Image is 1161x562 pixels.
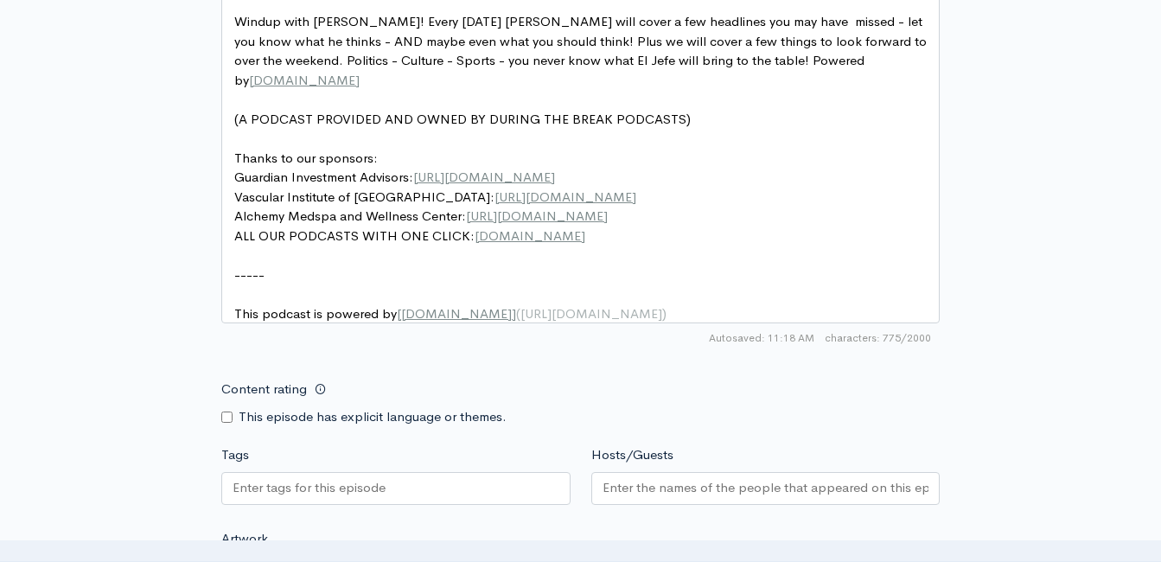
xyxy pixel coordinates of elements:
span: [URL][DOMAIN_NAME] [494,188,636,205]
span: Windup with [PERSON_NAME]! Every [DATE] [PERSON_NAME] will cover a few headlines you may have mis... [234,13,930,88]
span: ] [512,305,516,322]
label: Hosts/Guests [591,445,673,465]
span: This podcast is powered by [234,305,667,322]
span: Alchemy Medspa and Wellness Center: [234,208,608,224]
span: [DOMAIN_NAME] [401,305,512,322]
label: This episode has explicit language or themes. [239,407,507,427]
label: Content rating [221,372,307,407]
span: Vascular Institute of [GEOGRAPHIC_DATA]: [234,188,636,205]
input: Enter tags for this episode [233,478,388,498]
span: [DOMAIN_NAME] [249,72,360,88]
span: Thanks to our sponsors: [234,150,378,166]
span: [URL][DOMAIN_NAME] [520,305,662,322]
span: [DOMAIN_NAME] [475,227,585,244]
input: Enter the names of the people that appeared on this episode [603,478,929,498]
span: [URL][DOMAIN_NAME] [466,208,608,224]
span: (A PODCAST PROVIDED AND OWNED BY DURING THE BREAK PODCASTS) [234,111,691,127]
label: Artwork [221,529,268,549]
span: [ [397,305,401,322]
span: ( [516,305,520,322]
span: Autosaved: 11:18 AM [709,330,814,346]
span: ) [662,305,667,322]
span: Guardian Investment Advisors: [234,169,555,185]
span: ALL OUR PODCASTS WITH ONE CLICK: [234,227,585,244]
label: Tags [221,445,249,465]
span: 775/2000 [825,330,931,346]
span: [URL][DOMAIN_NAME] [413,169,555,185]
span: ----- [234,266,265,283]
